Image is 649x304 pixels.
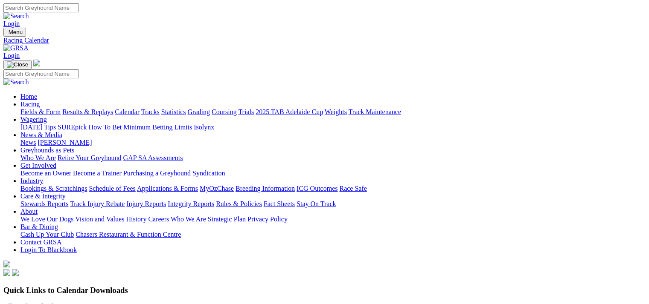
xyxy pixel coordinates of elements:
a: Login [3,52,20,59]
a: Login To Blackbook [20,246,77,253]
img: logo-grsa-white.png [33,60,40,66]
a: Retire Your Greyhound [58,154,122,161]
a: We Love Our Dogs [20,215,73,223]
a: Minimum Betting Limits [123,123,192,131]
a: Strategic Plan [208,215,246,223]
a: Weights [325,108,347,115]
div: Industry [20,185,646,192]
a: Cash Up Your Club [20,231,74,238]
a: Results & Replays [62,108,113,115]
a: Wagering [20,116,47,123]
img: logo-grsa-white.png [3,261,10,267]
a: Coursing [212,108,237,115]
a: Become an Owner [20,169,71,177]
a: Who We Are [171,215,206,223]
a: Careers [148,215,169,223]
h3: Quick Links to Calendar Downloads [3,286,646,295]
a: Racing [20,100,40,108]
img: Close [7,61,28,68]
a: MyOzChase [200,185,234,192]
img: twitter.svg [12,269,19,276]
a: SUREpick [58,123,87,131]
a: Become a Trainer [73,169,122,177]
a: Schedule of Fees [89,185,135,192]
a: Stewards Reports [20,200,68,207]
a: Get Involved [20,162,56,169]
a: Isolynx [194,123,214,131]
a: Fields & Form [20,108,61,115]
a: Applications & Forms [137,185,198,192]
a: [DATE] Tips [20,123,56,131]
a: Stay On Track [297,200,336,207]
div: News & Media [20,139,646,146]
div: Racing [20,108,646,116]
a: Tracks [141,108,160,115]
input: Search [3,3,79,12]
img: GRSA [3,44,29,52]
a: Purchasing a Greyhound [123,169,191,177]
a: Grading [188,108,210,115]
a: [PERSON_NAME] [38,139,92,146]
a: Statistics [161,108,186,115]
a: Vision and Values [75,215,124,223]
span: Menu [9,29,23,35]
a: Fact Sheets [264,200,295,207]
a: Home [20,93,37,100]
a: 2025 TAB Adelaide Cup [256,108,323,115]
button: Toggle navigation [3,60,32,69]
a: Trials [238,108,254,115]
div: About [20,215,646,223]
a: History [126,215,146,223]
div: Wagering [20,123,646,131]
a: GAP SA Assessments [123,154,183,161]
a: Care & Integrity [20,192,66,200]
a: Calendar [115,108,140,115]
div: Get Involved [20,169,646,177]
img: Search [3,12,29,20]
input: Search [3,69,79,78]
a: News [20,139,36,146]
a: Integrity Reports [168,200,214,207]
a: Bookings & Scratchings [20,185,87,192]
a: News & Media [20,131,62,138]
a: Who We Are [20,154,56,161]
a: Syndication [192,169,225,177]
a: Rules & Policies [216,200,262,207]
a: Bar & Dining [20,223,58,230]
a: ICG Outcomes [297,185,338,192]
a: Chasers Restaurant & Function Centre [76,231,181,238]
a: Contact GRSA [20,238,61,246]
button: Toggle navigation [3,28,26,37]
a: Greyhounds as Pets [20,146,74,154]
a: Industry [20,177,43,184]
div: Bar & Dining [20,231,646,238]
a: Track Injury Rebate [70,200,125,207]
div: Care & Integrity [20,200,646,208]
a: Injury Reports [126,200,166,207]
a: About [20,208,38,215]
a: Race Safe [339,185,367,192]
a: How To Bet [89,123,122,131]
div: Greyhounds as Pets [20,154,646,162]
a: Privacy Policy [247,215,288,223]
a: Breeding Information [236,185,295,192]
a: Racing Calendar [3,37,646,44]
img: Search [3,78,29,86]
a: Track Maintenance [349,108,401,115]
a: Login [3,20,20,27]
img: facebook.svg [3,269,10,276]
